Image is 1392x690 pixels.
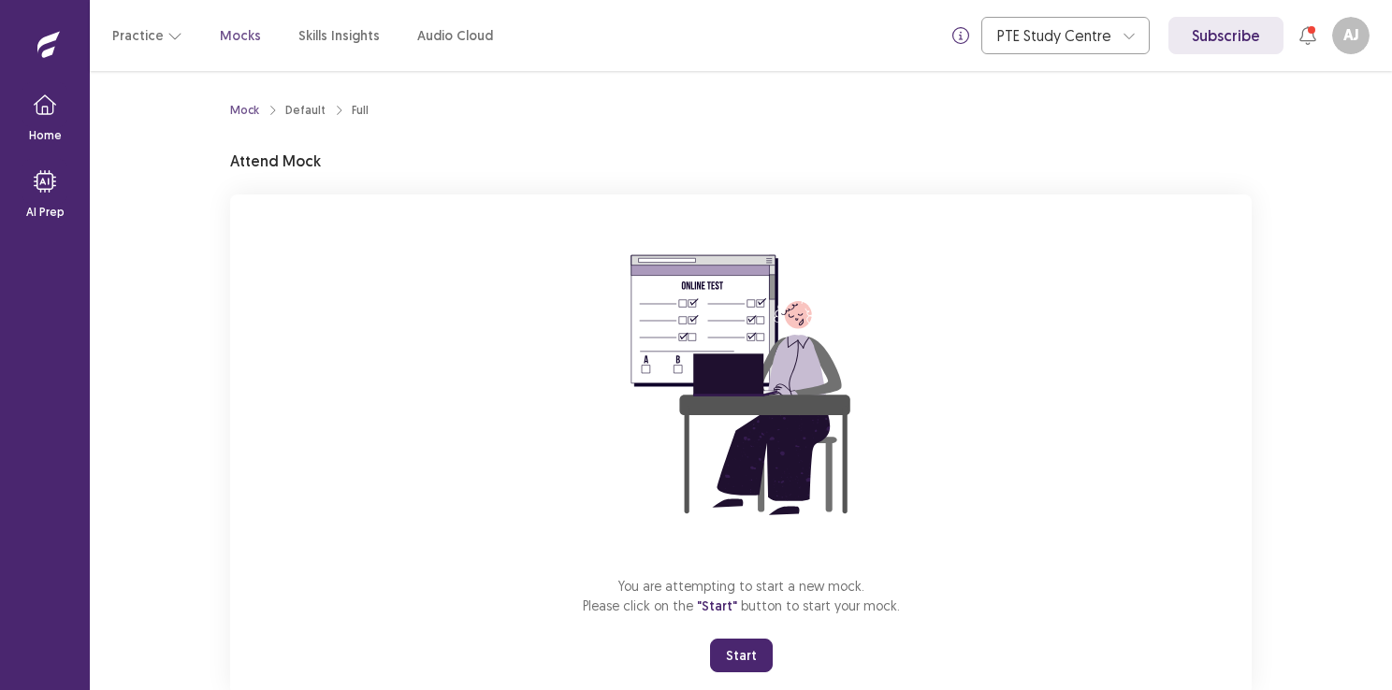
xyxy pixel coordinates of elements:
[230,102,369,119] nav: breadcrumb
[26,204,65,221] p: AI Prep
[230,102,259,119] a: Mock
[944,19,978,52] button: info
[1168,17,1283,54] a: Subscribe
[112,19,182,52] button: Practice
[417,26,493,46] a: Audio Cloud
[710,639,773,672] button: Start
[583,576,900,616] p: You are attempting to start a new mock. Please click on the button to start your mock.
[298,26,380,46] a: Skills Insights
[230,150,321,172] p: Attend Mock
[285,102,326,119] div: Default
[697,597,737,614] span: "Start"
[573,217,909,553] img: attend-mock
[997,18,1113,53] div: PTE Study Centre
[352,102,369,119] div: Full
[29,127,62,144] p: Home
[1332,17,1370,54] button: AJ
[220,26,261,46] a: Mocks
